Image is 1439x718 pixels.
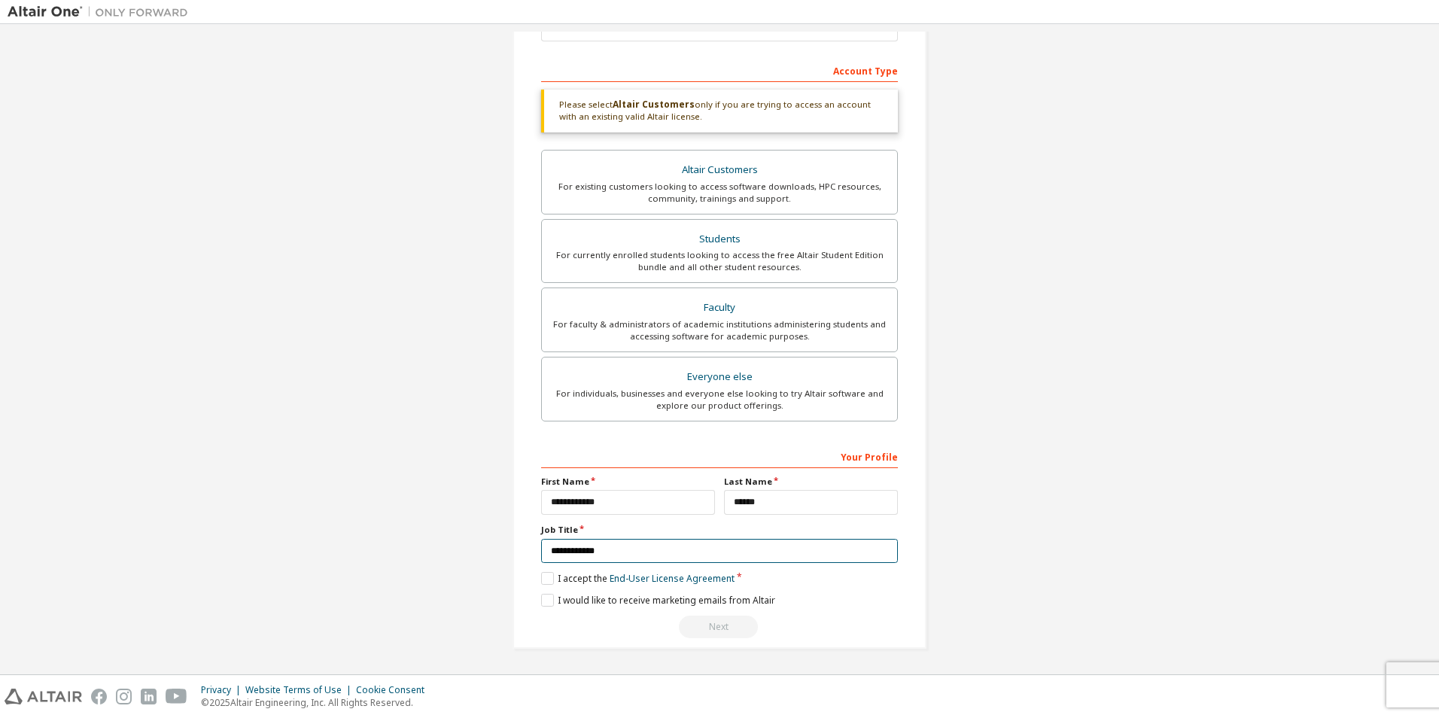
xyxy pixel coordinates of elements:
[141,689,157,704] img: linkedin.svg
[541,524,898,536] label: Job Title
[5,689,82,704] img: altair_logo.svg
[551,229,888,250] div: Students
[551,181,888,205] div: For existing customers looking to access software downloads, HPC resources, community, trainings ...
[166,689,187,704] img: youtube.svg
[613,98,695,111] b: Altair Customers
[201,684,245,696] div: Privacy
[91,689,107,704] img: facebook.svg
[541,58,898,82] div: Account Type
[245,684,356,696] div: Website Terms of Use
[551,160,888,181] div: Altair Customers
[610,572,735,585] a: End-User License Agreement
[356,684,434,696] div: Cookie Consent
[116,689,132,704] img: instagram.svg
[551,388,888,412] div: For individuals, businesses and everyone else looking to try Altair software and explore our prod...
[551,249,888,273] div: For currently enrolled students looking to access the free Altair Student Edition bundle and all ...
[541,90,898,132] div: Please select only if you are trying to access an account with an existing valid Altair license.
[541,444,898,468] div: Your Profile
[541,572,735,585] label: I accept the
[541,476,715,488] label: First Name
[724,476,898,488] label: Last Name
[8,5,196,20] img: Altair One
[551,297,888,318] div: Faculty
[541,594,775,607] label: I would like to receive marketing emails from Altair
[551,318,888,342] div: For faculty & administrators of academic institutions administering students and accessing softwa...
[541,616,898,638] div: Read and acccept EULA to continue
[551,367,888,388] div: Everyone else
[201,696,434,709] p: © 2025 Altair Engineering, Inc. All Rights Reserved.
